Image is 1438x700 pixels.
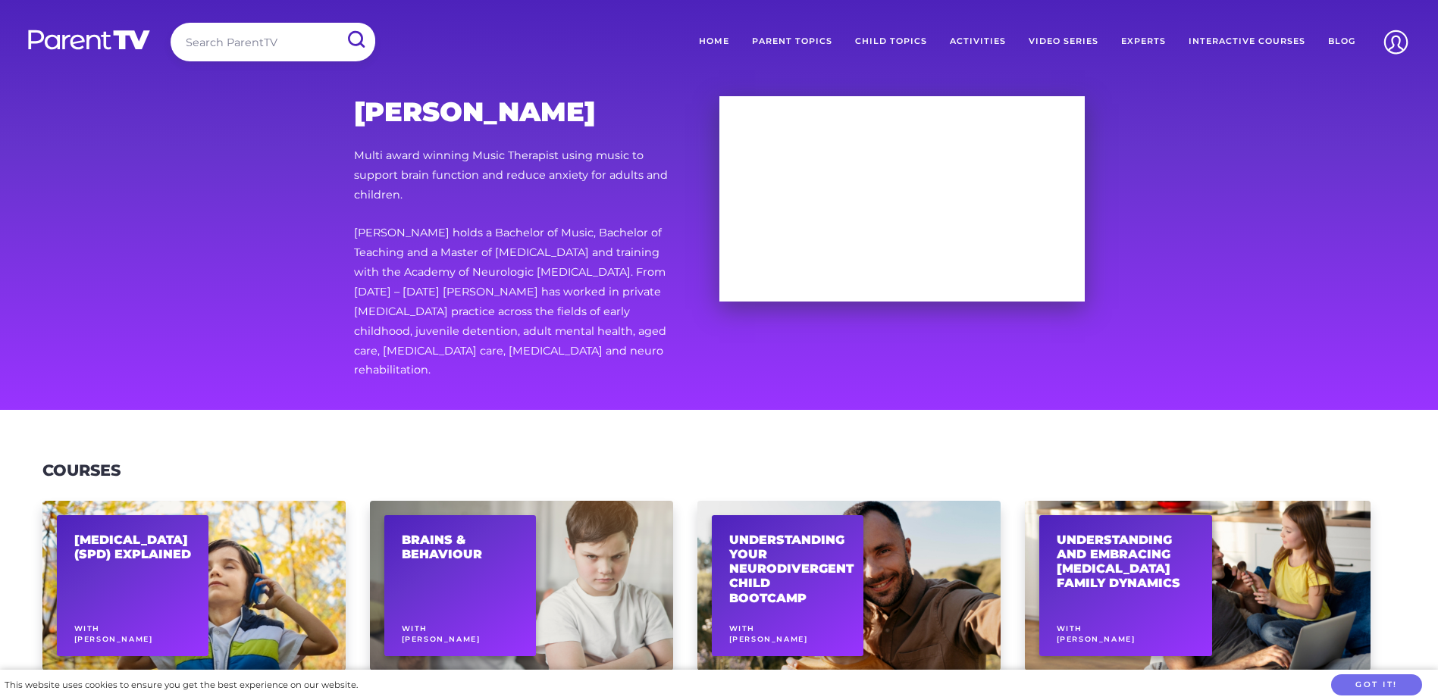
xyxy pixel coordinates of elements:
a: Parent Topics [741,23,844,61]
img: Account [1377,23,1415,61]
span: [PERSON_NAME] [74,635,153,643]
span: With [1057,624,1082,633]
p: Multi award winning Music Therapist using music to support brain function and reduce anxiety for ... [354,146,671,205]
a: Child Topics [844,23,938,61]
h2: Brains & Behaviour [402,533,519,561]
h2: Understanding your Neurodivergent Child Bootcamp [729,533,847,605]
img: parenttv-logo-white.4c85aaf.svg [27,29,152,51]
span: [PERSON_NAME] [729,635,808,643]
div: This website uses cookies to ensure you get the best experience on our website. [5,677,358,693]
h2: [PERSON_NAME] [354,96,671,128]
button: Got it! [1331,674,1422,696]
a: Home [688,23,741,61]
span: [PERSON_NAME] [1057,635,1136,643]
input: Search ParentTV [171,23,375,61]
h2: [MEDICAL_DATA] (SPD) Explained [74,533,192,561]
a: Experts [1110,23,1177,61]
span: With [402,624,428,633]
span: [PERSON_NAME] [402,635,481,643]
a: Activities [938,23,1017,61]
a: Interactive Courses [1177,23,1317,61]
span: With [729,624,755,633]
span: With [74,624,100,633]
a: Blog [1317,23,1367,61]
h2: Understanding and Embracing [MEDICAL_DATA] Family Dynamics [1057,533,1195,591]
p: [PERSON_NAME] holds a Bachelor of Music, Bachelor of Teaching and a Master of [MEDICAL_DATA] and ... [354,223,671,380]
input: Submit [336,23,375,57]
a: Video Series [1017,23,1110,61]
h3: Courses [42,461,121,480]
